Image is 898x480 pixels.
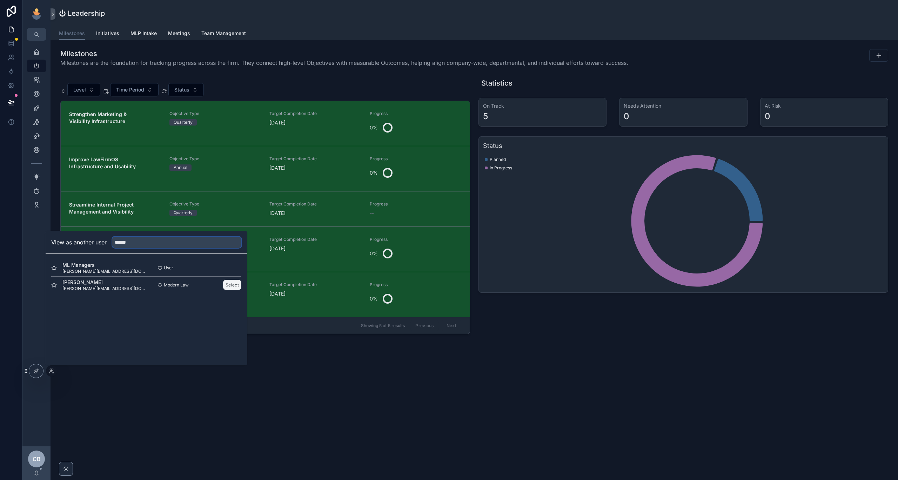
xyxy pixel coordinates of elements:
[370,282,462,288] span: Progress
[96,30,119,37] span: Initiatives
[51,238,107,246] h2: View as another user
[59,30,85,37] span: Milestones
[168,83,204,96] button: Select Button
[765,102,884,109] h3: At Risk
[201,30,246,37] span: Team Management
[62,279,146,286] span: [PERSON_NAME]
[130,27,157,41] a: MLP Intake
[624,102,743,109] h3: Needs Attention
[483,102,602,109] h3: On Track
[169,156,261,162] span: Objective Type
[174,210,193,216] div: Quarterly
[269,210,286,217] p: [DATE]
[490,165,512,171] span: In Progress
[269,111,361,116] span: Target Completion Date
[483,141,884,151] h3: Status
[62,262,146,269] span: ML Managers
[61,101,470,146] a: Strengthen Marketing & Visibility InfrastructureObjective TypeQuarterlyTarget Completion Date[DAT...
[370,246,378,261] div: 0%
[69,111,128,124] strong: Strengthen Marketing & Visibility Infrastructure
[168,30,190,37] span: Meetings
[130,30,157,37] span: MLP Intake
[370,201,462,207] span: Progress
[174,164,187,171] div: Annual
[481,78,512,88] h1: Statistics
[59,27,85,40] a: Milestones
[269,282,361,288] span: Target Completion Date
[765,111,770,122] div: 0
[61,146,470,191] a: Improve LawFirmOS Infrastructure and UsabilityObjective TypeAnnualTarget Completion Date[DATE]Pro...
[169,111,261,116] span: Objective Type
[31,8,42,20] img: App logo
[69,202,135,215] strong: Streamline Internal Project Management and Visibility
[169,201,261,207] span: Objective Type
[370,166,378,180] div: 0%
[174,86,189,93] span: Status
[164,282,189,288] span: Modern Law
[33,455,41,463] span: CB
[116,86,144,93] span: Time Period
[168,27,190,41] a: Meetings
[60,49,628,59] h1: Milestones
[61,272,470,317] a: Automate Planning Workflows Using AI and Client InputsObjective TypeAnnualTarget Completion Date[...
[483,111,488,122] div: 5
[73,86,86,93] span: Level
[361,323,405,329] span: Showing 5 of 5 results
[61,191,470,227] a: Streamline Internal Project Management and VisibilityObjective TypeQuarterlyTarget Completion Dat...
[269,119,286,126] p: [DATE]
[269,237,361,242] span: Target Completion Date
[370,156,462,162] span: Progress
[370,237,462,242] span: Progress
[22,41,51,220] div: scrollable content
[269,245,286,252] p: [DATE]
[164,265,173,271] span: User
[269,290,286,297] p: [DATE]
[59,8,105,18] h1: ⏻ Leadership
[370,210,374,217] span: --
[483,154,884,288] div: chart
[624,111,629,122] div: 0
[201,27,246,41] a: Team Management
[370,121,378,135] div: 0%
[223,280,241,290] button: Select
[269,164,286,171] p: [DATE]
[67,83,100,96] button: Select Button
[370,292,378,306] div: 0%
[490,157,506,162] span: Planned
[61,227,470,272] a: Standardize and Optimize Lead Tracking Across Firms Using LawFirmOSObjective TypeQuarterlyTarget ...
[110,83,159,96] button: Select Button
[62,269,146,274] span: [PERSON_NAME][EMAIL_ADDRESS][DOMAIN_NAME],[PERSON_NAME][EMAIL_ADDRESS][DOMAIN_NAME],[PERSON_NAME]...
[62,286,146,291] span: [PERSON_NAME][EMAIL_ADDRESS][DOMAIN_NAME]
[60,59,628,67] span: Milestones are the foundation for tracking progress across the firm. They connect high-level Obje...
[370,111,462,116] span: Progress
[69,156,136,169] strong: Improve LawFirmOS Infrastructure and Usability
[269,156,361,162] span: Target Completion Date
[174,119,193,126] div: Quarterly
[96,27,119,41] a: Initiatives
[269,201,361,207] span: Target Completion Date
